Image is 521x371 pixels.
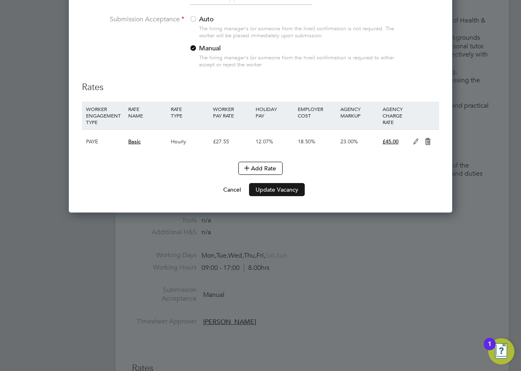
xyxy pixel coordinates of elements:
[249,183,305,196] button: Update Vacancy
[189,15,292,24] label: Auto
[217,183,247,196] button: Cancel
[84,130,126,154] div: PAYE
[126,102,168,123] div: RATE NAME
[189,44,292,53] label: Manual
[211,102,253,123] div: WORKER PAY RATE
[211,130,253,154] div: £27.55
[338,102,381,123] div: AGENCY MARKUP
[238,162,283,175] button: Add Rate
[383,138,399,145] span: £45.00
[82,15,184,24] label: Submission Acceptance
[296,102,338,123] div: EMPLOYER COST
[84,102,126,129] div: WORKER ENGAGEMENT TYPE
[128,138,140,145] span: Basic
[381,102,409,129] div: AGENCY CHARGE RATE
[340,138,358,145] span: 23.00%
[488,338,514,364] button: Open Resource Center, 1 new notification
[256,138,273,145] span: 12.07%
[254,102,296,123] div: HOLIDAY PAY
[169,102,211,123] div: RATE TYPE
[488,344,492,355] div: 1
[82,81,439,93] h3: Rates
[298,138,315,145] span: 18.50%
[199,25,398,39] div: The hiring manager's (or someone from the hirer) confirmation is not required. The worker will be...
[199,54,398,68] div: The hiring manager's (or someone from the hirer) confirmation is required to either accept or rej...
[169,130,211,154] div: Hourly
